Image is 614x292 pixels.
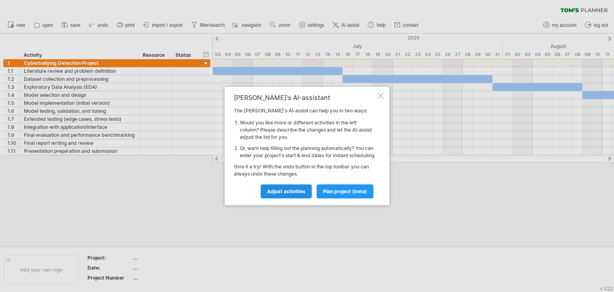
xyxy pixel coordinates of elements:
[240,119,376,141] li: Would you like more or different activities in the left column? Please describe the changes and l...
[323,188,367,194] span: plan project (beta)
[267,188,305,194] span: Adjust activities
[234,94,376,198] div: The [PERSON_NAME]'s AI-assist can help you in two ways: Give it a try! With the undo button in th...
[240,145,376,159] li: Or, want help filling out the planning automatically? You can enter your project's start & end da...
[317,184,373,198] a: plan project (beta)
[261,184,312,198] a: Adjust activities
[234,94,376,101] div: [PERSON_NAME]'s AI-assistant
